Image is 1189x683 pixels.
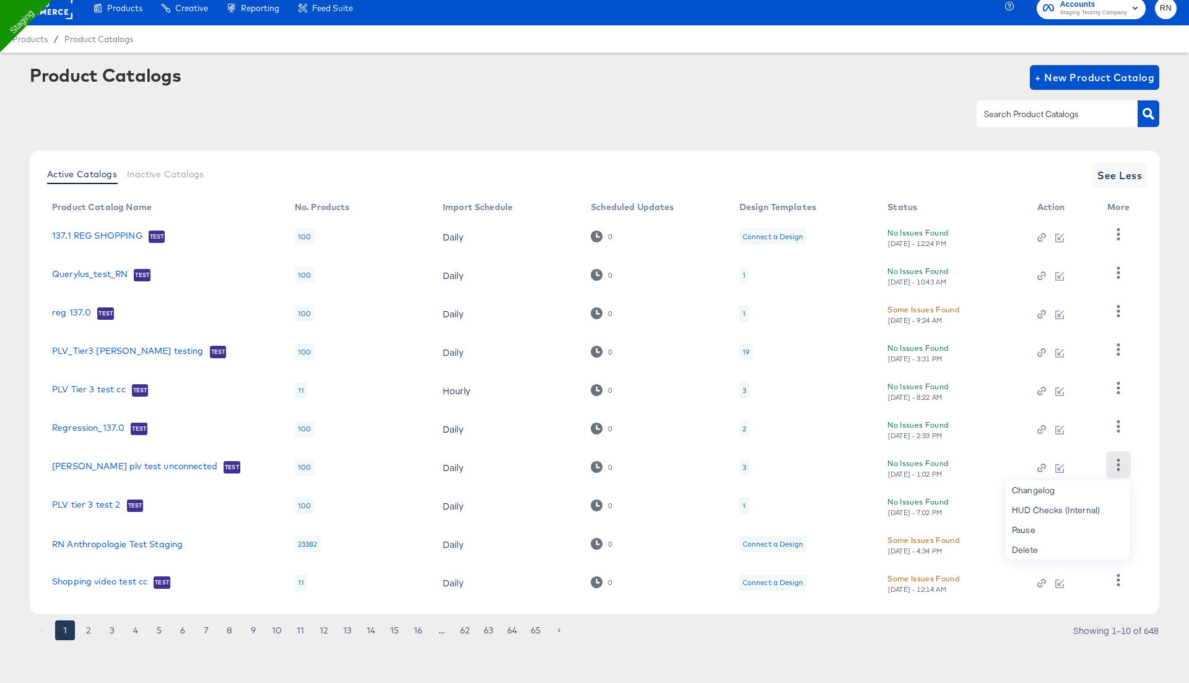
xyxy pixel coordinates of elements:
[433,410,581,448] td: Daily
[433,256,581,294] td: Daily
[433,371,581,410] td: Hourly
[52,576,147,589] a: Shopping video test cc
[1060,8,1127,18] span: Staging Testing Company
[361,620,381,640] button: Go to page 14
[455,620,475,640] button: Go to page 62
[739,536,806,552] div: Connect a Design
[433,294,581,333] td: Daily
[433,563,581,602] td: Daily
[743,462,746,472] div: 3
[52,307,91,320] a: reg 137.0
[878,198,1027,218] th: Status
[52,539,183,549] a: RN Anthropologie Test Staging
[1006,480,1130,500] div: Changelog
[887,547,943,555] div: [DATE] - 4:34 PM
[591,500,612,511] div: 0
[243,620,263,640] button: Go to page 9
[479,620,499,640] button: Go to page 63
[52,231,142,243] a: 137.1 REG SHOPPING
[887,534,959,547] div: Some Issues Found
[64,34,133,44] a: Product Catalogs
[433,525,581,563] td: Daily
[608,386,612,395] div: 0
[608,425,612,433] div: 0
[107,3,142,13] span: Products
[1035,69,1154,86] span: + New Product Catalog
[295,459,314,475] div: 100
[887,572,959,594] button: Some Issues Found[DATE] - 12:14 AM
[743,424,746,434] div: 2
[314,620,334,640] button: Go to page 12
[175,3,208,13] span: Creative
[12,34,48,44] span: Products
[887,303,959,316] div: Some Issues Found
[743,347,749,357] div: 19
[591,269,612,281] div: 0
[739,575,806,591] div: Connect a Design
[608,501,612,510] div: 0
[743,578,803,588] div: Connect a Design
[591,202,674,212] div: Scheduled Updates
[743,386,746,395] div: 3
[295,498,314,514] div: 100
[1092,163,1147,188] button: See Less
[102,620,122,640] button: Go to page 3
[295,344,314,360] div: 100
[739,344,752,360] div: 19
[149,620,169,640] button: Go to page 5
[52,269,128,281] a: Querylus_test_RN
[132,386,149,395] span: Test
[131,424,147,434] span: Test
[739,498,749,514] div: 1
[79,620,98,640] button: Go to page 2
[743,232,803,242] div: Connect a Design
[52,384,126,397] a: PLV Tier 3 test cc
[52,423,124,435] a: Regression_137.0
[196,620,216,640] button: Go to page 7
[739,306,749,322] div: 1
[526,620,546,640] button: Go to page 65
[173,620,193,640] button: Go to page 6
[295,382,307,399] div: 11
[591,576,612,588] div: 0
[502,620,522,640] button: Go to page 64
[30,620,571,640] nav: pagination navigation
[739,459,749,475] div: 3
[52,346,204,358] a: PLV_Tier3 [PERSON_NAME] testing
[591,538,612,550] div: 0
[608,463,612,472] div: 0
[127,501,144,511] span: Test
[52,500,121,512] a: PLV tier 3 test 2
[241,3,279,13] span: Reporting
[295,229,314,245] div: 100
[743,270,746,280] div: 1
[52,202,152,212] div: Product Catalog Name
[591,384,612,396] div: 0
[47,169,117,179] span: Active Catalogs
[97,309,114,319] span: Test
[591,231,612,242] div: 0
[739,421,749,437] div: 2
[1006,520,1130,540] div: Pause
[295,421,314,437] div: 100
[154,578,170,588] span: Test
[739,202,816,212] div: Design Templates
[30,65,181,85] div: Product Catalogs
[1097,167,1142,184] span: See Less
[608,271,612,280] div: 0
[591,423,612,434] div: 0
[739,382,749,399] div: 3
[433,487,581,525] td: Daily
[591,307,612,319] div: 0
[385,620,404,640] button: Go to page 15
[608,578,612,587] div: 0
[224,462,240,472] span: Test
[887,303,959,325] button: Some Issues Found[DATE] - 9:24 AM
[126,620,146,640] button: Go to page 4
[443,202,513,212] div: Import Schedule
[1097,198,1144,218] th: More
[295,267,314,283] div: 100
[608,348,612,356] div: 0
[982,107,1113,121] input: Search Product Catalogs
